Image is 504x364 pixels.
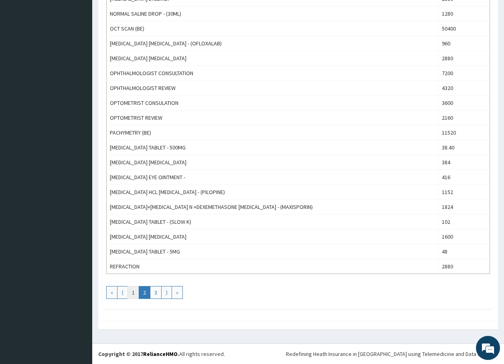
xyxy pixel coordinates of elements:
[98,350,179,358] strong: Copyright © 2017 .
[438,66,490,81] td: 7200
[150,286,162,299] a: Go to page number 3
[107,96,439,110] td: OPTOMETRIST CONSULATION
[438,170,490,185] td: 416
[107,185,439,200] td: [MEDICAL_DATA] HCL [MEDICAL_DATA] - (PILOPINE)
[107,125,439,140] td: PACHYMETRY (BE)
[107,21,439,36] td: OCT SCAN (BE)
[92,344,504,364] footer: All rights reserved.
[128,286,139,299] a: Go to page number 1
[438,81,490,96] td: 4320
[438,155,490,170] td: 384
[107,140,439,155] td: [MEDICAL_DATA] TABLET - 500MG
[54,45,147,55] div: Chat with us now
[106,286,117,299] a: Go to first page
[132,4,151,23] div: Minimize live chat window
[107,81,439,96] td: OPHTHALMOLOGIST REVIEW
[438,125,490,140] td: 11520
[438,96,490,110] td: 3600
[438,6,490,21] td: 1280
[438,259,490,274] td: 2880
[107,51,439,66] td: [MEDICAL_DATA] [MEDICAL_DATA]
[107,215,439,229] td: [MEDICAL_DATA] TABLET - (SLOW K)
[438,36,490,51] td: 960
[438,21,490,36] td: 50400
[143,350,178,358] a: RelianceHMO
[438,229,490,244] td: 1600
[438,110,490,125] td: 2160
[107,170,439,185] td: [MEDICAL_DATA] EYE OINTMENT -
[438,185,490,200] td: 1152
[4,219,153,247] textarea: Type your message and hit 'Enter'
[117,286,128,299] a: Go to previous page
[107,6,439,21] td: NORMAL SALINE DROP - (30ML)
[107,110,439,125] td: OPTOMETRIST REVIEW
[161,286,172,299] a: Go to next page
[107,155,439,170] td: [MEDICAL_DATA] [MEDICAL_DATA]
[438,244,490,259] td: 48
[107,259,439,274] td: REFRACTION
[107,200,439,215] td: [MEDICAL_DATA]+[MEDICAL_DATA] N +DEXEMETHASONE [MEDICAL_DATA] - (MAXISPORIN)
[438,140,490,155] td: 38.40
[139,286,150,299] a: Go to page number 2
[107,66,439,81] td: OPHTHALMOLOGIST CONSULTATION
[286,350,498,358] div: Redefining Heath Insurance in [GEOGRAPHIC_DATA] using Telemedicine and Data Science!
[47,101,111,182] span: We're online!
[107,36,439,51] td: [MEDICAL_DATA] [MEDICAL_DATA] - (OFLOXALAB)
[27,40,45,60] img: d_794563401_company_1708531726252_794563401
[107,229,439,244] td: [MEDICAL_DATA] [MEDICAL_DATA]
[107,244,439,259] td: [MEDICAL_DATA] TABLET - 5MG
[9,44,21,56] div: Navigation go back
[438,51,490,66] td: 2880
[438,215,490,229] td: 102
[438,200,490,215] td: 1824
[172,286,183,299] a: Go to last page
